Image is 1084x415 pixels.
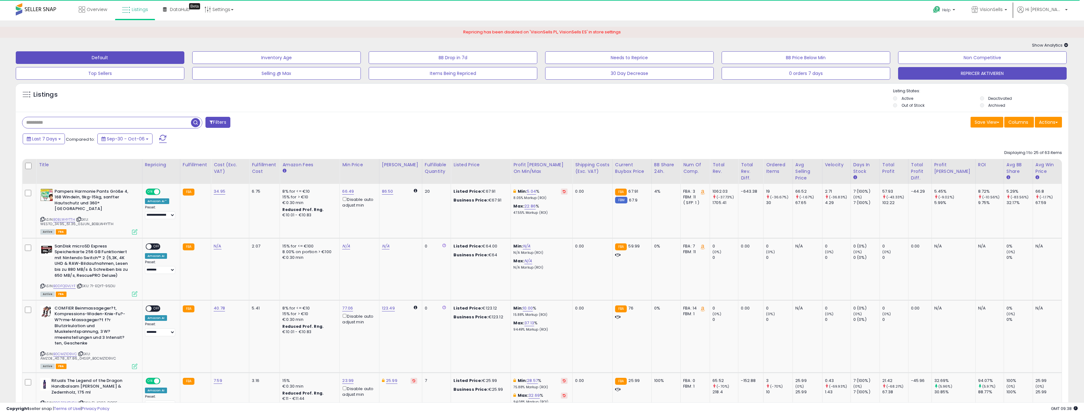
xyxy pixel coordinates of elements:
[192,67,361,80] button: Selling @ Max
[853,255,879,260] div: 0 (0%)
[453,197,488,203] b: Business Price:
[282,255,335,260] div: €0.30 min
[654,305,676,311] div: 0%
[766,317,793,322] div: 0
[1011,195,1029,200] small: (-83.56%)
[145,260,175,274] div: Preset:
[853,195,862,200] small: (0%)
[40,217,113,226] span: | SKU: WESTO_34.95_61.36_03JUN_B0BLW4YTTH
[32,136,57,142] span: Last 7 Days
[545,51,714,64] button: Needs to Reprice
[513,251,568,255] p: N/A Markup (ROI)
[795,200,822,206] div: 67.65
[453,305,506,311] div: €123.12
[615,378,627,385] small: FBA
[575,162,609,175] div: Shipping Costs (Exc. VAT)
[382,243,389,249] a: N/A
[513,265,568,270] p: N/A Markup (ROI)
[513,305,568,317] div: %
[282,311,335,317] div: 15% for > €10
[282,168,286,174] small: Amazon Fees.
[77,283,115,288] span: | SKU: 71-EQYT-95DU
[741,162,761,181] div: Total Rev. Diff.
[16,67,184,80] button: Top Sellers
[911,305,927,311] div: 0.00
[39,162,140,168] div: Title
[654,243,676,249] div: 0%
[882,249,891,254] small: (0%)
[107,136,145,142] span: Sep-30 - Oct-06
[1006,305,1033,311] div: 0%
[615,243,627,250] small: FBA
[712,243,738,249] div: 0
[342,196,374,208] div: Disable auto adjust min
[55,243,131,280] b: SanDisk microSD Express Speicherkarte 256 GB Funktioniert mit Nintendo Switch™ 2 (5,3K, 4K UHD & ...
[1035,243,1057,249] div: N/A
[511,159,573,184] th: The percentage added to the cost of goods (COGS) that forms the calculator for Min & Max prices.
[453,188,482,194] b: Listed Price:
[978,162,1001,168] div: ROI
[825,189,850,194] div: 2.71
[513,196,568,200] p: 8.05% Markup (ROI)
[825,311,834,316] small: (0%)
[513,327,568,332] p: 94.49% Markup (ROI)
[615,162,649,175] div: Current Buybox Price
[902,96,913,101] label: Active
[40,243,53,256] img: 41VfIuV4GyL._SL40_.jpg
[683,249,705,255] div: FBM: 11
[971,117,1003,128] button: Save View
[766,255,793,260] div: 0
[825,162,848,168] div: Velocity
[1025,6,1063,13] span: Hi [PERSON_NAME]
[282,243,335,249] div: 15% for <= €100
[40,351,116,361] span: | SKU: AMZDE_40.78_67.86_04SEP_B0CMZ1D9VC
[980,6,1003,13] span: VisionSells
[853,243,879,249] div: 0 (0%)
[214,305,225,311] a: 40.78
[145,198,170,204] div: Amazon AI *
[425,243,446,249] div: 0
[741,243,758,249] div: 0.00
[66,136,95,142] span: Compared to:
[40,305,53,318] img: 41+uX-GOXvL._SL40_.jpg
[342,162,376,168] div: Min Price
[741,378,758,384] div: -152.88
[1032,42,1068,48] span: Show Analytics
[453,378,482,384] b: Listed Price:
[524,203,536,209] a: 22.86
[252,243,275,249] div: 2.07
[654,378,676,384] div: 100%
[853,162,877,175] div: Days In Stock
[893,88,1068,94] p: Listing States:
[898,67,1067,80] button: REPRICER AKTIVIEREN
[513,243,523,249] b: Min:
[911,162,929,181] div: Total Profit Diff.
[911,189,927,194] div: -44.29
[575,243,607,249] div: 0.00
[183,243,194,250] small: FBA
[853,189,879,194] div: 7 (100%)
[741,189,758,194] div: -643.38
[712,189,738,194] div: 1062.03
[145,315,167,321] div: Amazon AI
[282,329,335,335] div: €10.01 - €10.83
[853,249,862,254] small: (0%)
[882,317,908,322] div: 0
[683,194,705,200] div: FBM: 11
[1035,117,1062,128] button: Actions
[615,189,627,196] small: FBA
[853,175,857,180] small: Days In Stock.
[1006,311,1015,316] small: (0%)
[369,67,537,80] button: Items Being Repriced
[513,258,524,264] b: Max:
[132,6,148,13] span: Listings
[988,96,1012,101] label: Deactivated
[1035,162,1059,175] div: Avg Win Price
[575,305,607,311] div: 0.00
[40,189,137,234] div: ASIN:
[628,305,633,311] span: 76
[282,194,335,200] div: 15% for > €10
[282,249,335,255] div: 8.00% on portion > €100
[55,189,131,213] b: Pampers Harmonie Pants Größe 4, 168 Windeln, 9kg-15kg, sanfter Hautschutz und 360° [GEOGRAPHIC_DATA]
[1006,162,1030,175] div: Avg BB Share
